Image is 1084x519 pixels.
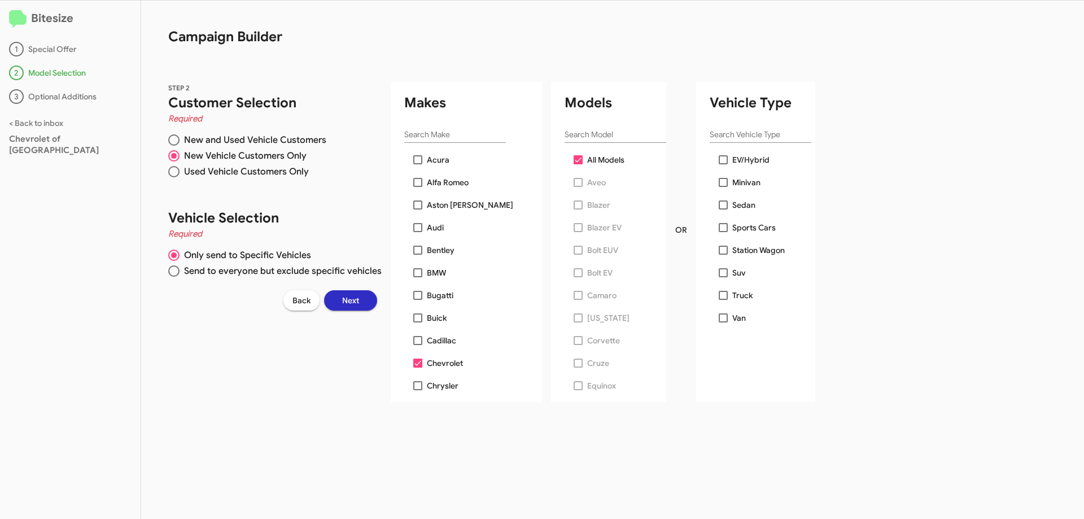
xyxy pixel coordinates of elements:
[9,10,27,28] img: logo-minimal.svg
[168,112,382,125] h4: Required
[732,266,746,280] span: Suv
[587,356,609,370] span: Cruze
[180,250,311,261] span: Only send to Specific Vehicles
[324,290,377,311] button: Next
[427,198,513,212] span: Aston [PERSON_NAME]
[180,150,307,162] span: New Vehicle Customers Only
[587,176,606,189] span: Aveo
[180,134,326,146] span: New and Used Vehicle Customers
[342,290,359,311] span: Next
[9,89,132,104] div: Optional Additions
[732,198,755,212] span: Sedan
[427,334,456,347] span: Cadillac
[587,266,613,280] span: Bolt EV
[587,334,620,347] span: Corvette
[427,311,447,325] span: Buick
[141,1,783,46] h1: Campaign Builder
[427,266,446,280] span: BMW
[168,84,190,92] span: STEP 2
[587,379,616,392] span: Equinox
[168,227,382,241] h4: Required
[168,209,382,227] h1: Vehicle Selection
[732,311,746,325] span: Van
[427,243,454,257] span: Bentley
[587,243,618,257] span: Bolt EUV
[587,153,624,167] span: All Models
[180,166,309,177] span: Used Vehicle Customers Only
[732,153,770,167] span: EV/Hybrid
[9,118,63,128] a: < Back to inbox
[587,402,641,415] span: Express Cargo
[292,290,311,311] span: Back
[427,402,452,415] span: Dodge
[9,133,132,156] div: Chevrolet of [GEOGRAPHIC_DATA]
[9,42,132,56] div: Special Offer
[587,221,622,234] span: Blazer EV
[9,42,24,56] div: 1
[427,176,469,189] span: Alfa Romeo
[732,243,785,257] span: Station Wagon
[587,289,617,302] span: Camaro
[587,311,630,325] span: [US_STATE]
[732,289,753,302] span: Truck
[427,379,458,392] span: Chrysler
[732,176,760,189] span: Minivan
[565,94,666,112] h1: Models
[168,94,382,112] h1: Customer Selection
[9,10,132,28] h2: Bitesize
[710,94,815,112] h1: Vehicle Type
[404,94,542,112] h1: Makes
[9,89,24,104] div: 3
[9,66,132,80] div: Model Selection
[675,224,687,235] span: OR
[587,198,610,212] span: Blazer
[427,153,449,167] span: Acura
[9,66,24,80] div: 2
[427,221,444,234] span: Audi
[180,265,382,277] span: Send to everyone but exclude specific vehicles
[427,289,453,302] span: Bugatti
[283,290,320,311] button: Back
[427,356,463,370] span: Chevrolet
[732,221,776,234] span: Sports Cars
